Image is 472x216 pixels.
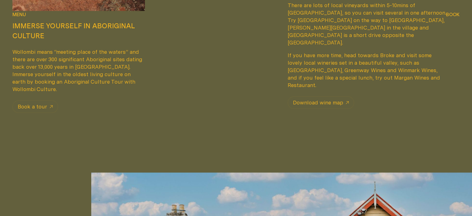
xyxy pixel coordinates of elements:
span: Download wine map [293,99,343,106]
p: Wollombi means “meeting place of the waters” and there are over 300 significant Aboriginal sites ... [12,48,145,93]
a: Book a tour [12,100,58,113]
button: show booking tray [446,11,460,19]
span: Menu [12,12,26,17]
p: If you have more time, head towards Broke and visit some lovely local wineries set in a beautiful... [288,52,447,89]
p: There are lots of local vineyards within 5-10mins of [GEOGRAPHIC_DATA], so you can visit several ... [288,2,447,46]
span: Book [446,12,460,17]
span: Book a tour [18,103,47,110]
a: Download wine map [288,96,354,109]
h2: Immerse yourself in Aboriginal culture [12,21,145,41]
button: show menu [12,11,26,19]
